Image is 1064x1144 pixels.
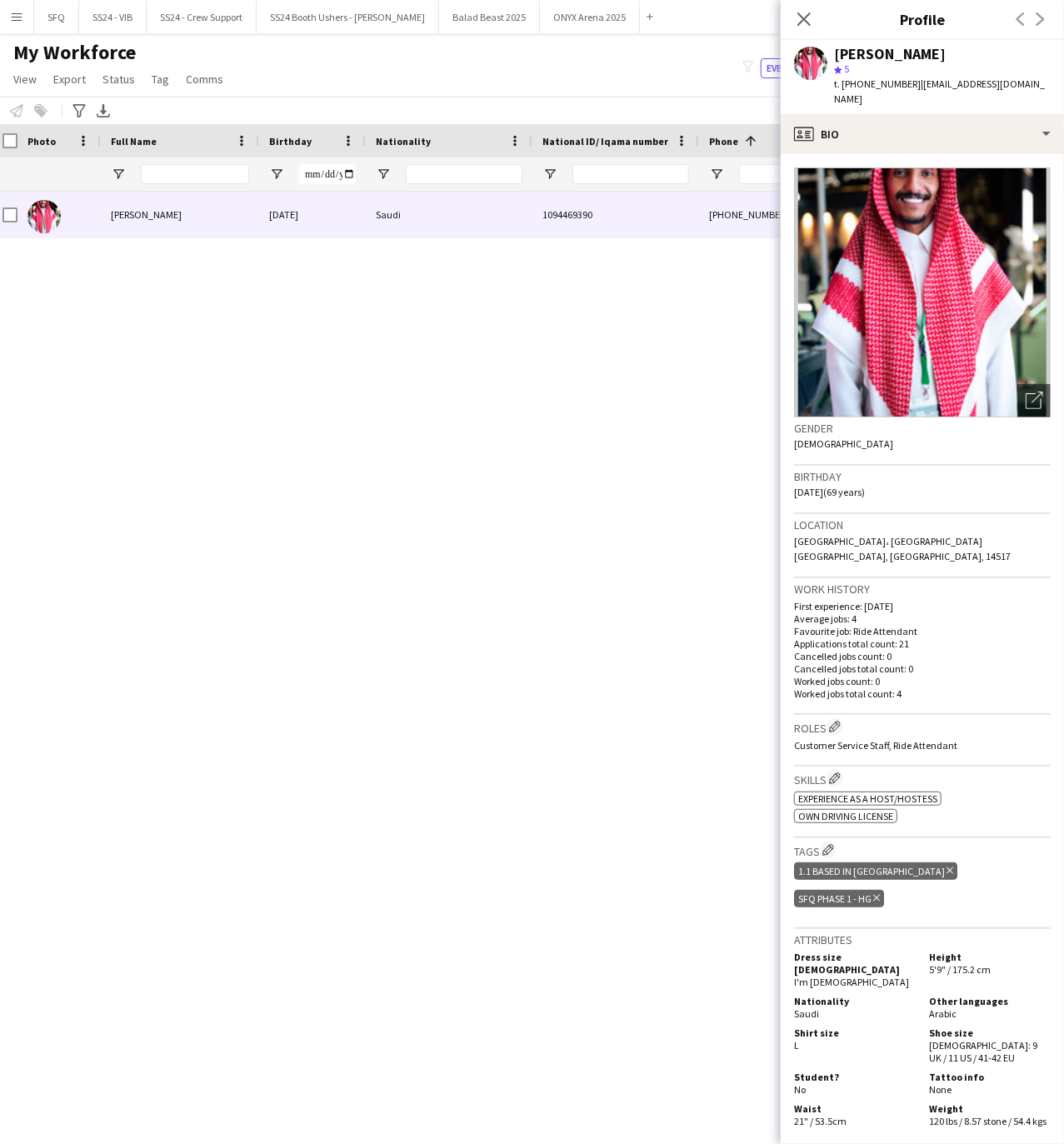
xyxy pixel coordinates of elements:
input: National ID/ Iqama number Filter Input [572,164,689,184]
span: National ID/ Iqama number [542,135,668,147]
span: Photo [27,135,56,147]
input: Full Name Filter Input [141,164,249,184]
button: Open Filter Menu [111,167,126,182]
input: Nationality Filter Input [406,164,522,184]
span: My Workforce [13,40,136,65]
img: Crew avatar or photo [794,167,1051,417]
a: Status [96,68,142,90]
button: SS24 - VIB [79,1,147,33]
div: [PHONE_NUMBER] [699,192,912,237]
span: t. [PHONE_NUMBER] [834,77,921,90]
p: Applications total count: 21 [794,637,1051,650]
h3: Gender [794,421,1051,436]
span: [DEMOGRAPHIC_DATA] [794,437,893,450]
h3: Birthday [794,469,1051,484]
h5: Student? [794,1071,916,1083]
span: Own Driving License [798,810,893,822]
h3: Work history [794,582,1051,597]
span: 1094469390 [542,208,592,221]
p: First experience: [DATE] [794,600,1051,612]
div: [PERSON_NAME] [834,47,946,62]
h5: Other languages [929,995,1051,1007]
h3: Roles [794,718,1051,736]
span: Comms [186,72,223,87]
p: Average jobs: 4 [794,612,1051,625]
app-action-btn: Export XLSX [93,101,113,121]
span: Arabic [929,1007,957,1020]
button: SS24 Booth Ushers - [PERSON_NAME] [257,1,439,33]
p: Favourite job: Ride Attendant [794,625,1051,637]
p: Cancelled jobs total count: 0 [794,662,1051,675]
h3: Tags [794,842,1051,859]
button: Open Filter Menu [269,167,284,182]
div: Open photos pop-in [1017,384,1051,417]
a: Tag [145,68,176,90]
button: Open Filter Menu [709,167,724,182]
button: SS24 - Crew Support [147,1,257,33]
h5: Weight [929,1102,1051,1115]
span: [DEMOGRAPHIC_DATA]: 9 UK / 11 US / 41-42 EU [929,1039,1037,1064]
a: View [7,68,43,90]
input: Birthday Filter Input [299,164,356,184]
button: SFQ [34,1,79,33]
p: Worked jobs count: 0 [794,675,1051,687]
span: | [EMAIL_ADDRESS][DOMAIN_NAME] [834,77,1045,105]
button: ONYX Arena 2025 [540,1,640,33]
app-action-btn: Advanced filters [69,101,89,121]
img: Ali Adar [27,200,61,233]
span: Saudi [794,1007,819,1020]
span: Experience as a Host/Hostess [798,792,937,805]
h5: Shoe size [929,1027,1051,1039]
h5: Nationality [794,995,916,1007]
a: Export [47,68,92,90]
span: Customer Service Staff, Ride Attendant [794,739,957,752]
h5: Dress size [DEMOGRAPHIC_DATA] [794,951,916,976]
div: [DATE] [259,192,366,237]
span: View [13,72,37,87]
span: Tag [152,72,169,87]
span: Export [53,72,86,87]
p: Cancelled jobs count: 0 [794,650,1051,662]
div: 1.1 Based in [GEOGRAPHIC_DATA] [794,862,957,880]
span: 5'9" / 175.2 cm [929,963,991,976]
h3: Location [794,517,1051,532]
h5: Height [929,951,1051,963]
a: Comms [179,68,230,90]
span: [GEOGRAPHIC_DATA]، [GEOGRAPHIC_DATA] [GEOGRAPHIC_DATA], [GEOGRAPHIC_DATA], 14517 [794,535,1011,562]
button: Open Filter Menu [542,167,557,182]
span: 5 [844,62,849,75]
h5: Waist [794,1102,916,1115]
h5: Shirt size [794,1027,916,1039]
div: SFQ Phase 1 - HG [794,890,884,907]
button: Open Filter Menu [376,167,391,182]
span: 21" / 53.5cm [794,1115,847,1127]
span: Phone [709,135,738,147]
h3: Skills [794,770,1051,787]
span: Status [102,72,135,87]
span: I'm [DEMOGRAPHIC_DATA] [794,976,909,988]
div: Saudi [366,192,532,237]
input: Phone Filter Input [739,164,902,184]
span: L [794,1039,799,1052]
span: None [929,1083,952,1096]
span: No [794,1083,806,1096]
span: Full Name [111,135,157,147]
span: [PERSON_NAME] [111,208,182,221]
h3: Profile [781,8,1064,30]
span: 120 lbs / 8.57 stone / 54.4 kgs [929,1115,1047,1127]
h5: Tattoo info [929,1071,1051,1083]
button: Everyone8,543 [761,58,844,78]
span: Nationality [376,135,431,147]
p: Worked jobs total count: 4 [794,687,1051,700]
button: Balad Beast 2025 [439,1,540,33]
span: [DATE] (69 years) [794,486,865,498]
h3: Attributes [794,932,1051,947]
div: Bio [781,114,1064,154]
span: Birthday [269,135,312,147]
